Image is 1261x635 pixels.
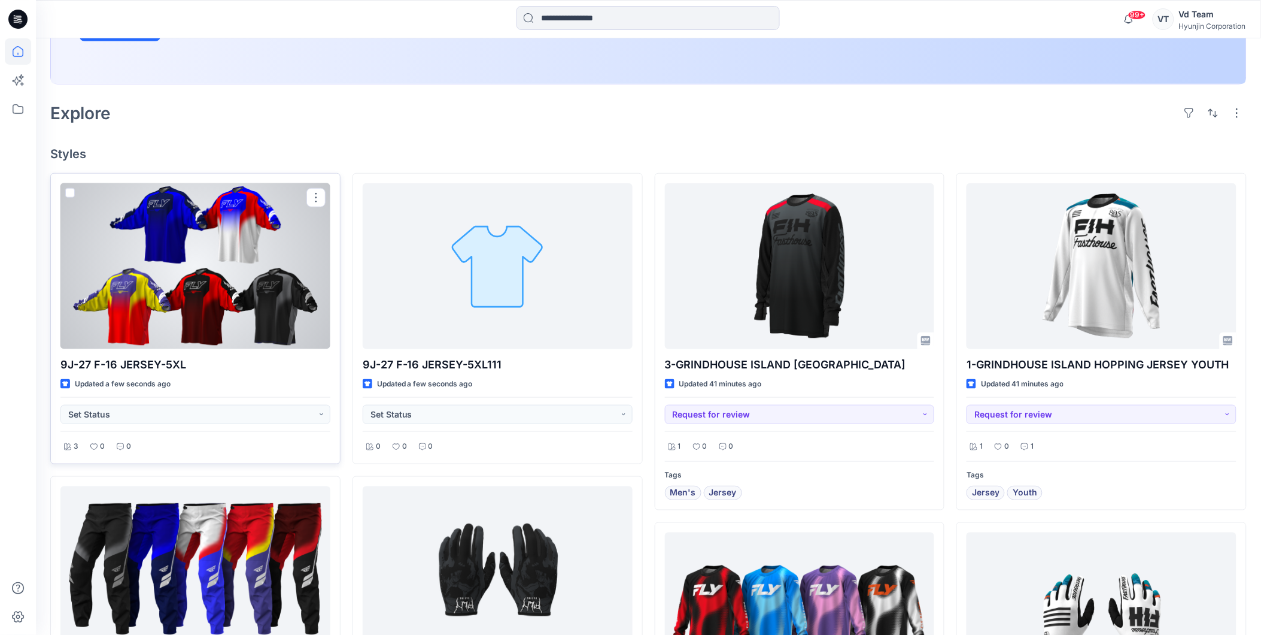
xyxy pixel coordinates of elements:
a: 9J-27 F-16 JERSEY-5XL111 [363,183,633,349]
span: Jersey [709,486,737,500]
div: Vd Team [1179,7,1246,22]
p: Updated 41 minutes ago [679,378,762,391]
p: 1 [980,440,983,453]
p: 0 [429,440,433,453]
p: Updated 41 minutes ago [981,378,1064,391]
p: Updated a few seconds ago [377,378,473,391]
span: Men's [670,486,696,500]
p: 0 [376,440,381,453]
span: Jersey [972,486,999,500]
p: 0 [729,440,734,453]
p: Updated a few seconds ago [75,378,171,391]
p: 9J-27 F-16 JERSEY-5XL111 [363,356,633,373]
span: 99+ [1128,10,1146,20]
p: Tags [967,469,1236,482]
span: Youth [1013,486,1037,500]
p: 1 [678,440,681,453]
div: Hyunjin Corporation [1179,22,1246,31]
div: VT [1153,8,1174,30]
p: 1-GRINDHOUSE ISLAND HOPPING JERSEY YOUTH [967,356,1236,373]
a: 9J-27 F-16 JERSEY-5XL [60,183,330,349]
a: 1-GRINDHOUSE ISLAND HOPPING JERSEY YOUTH [967,183,1236,349]
p: 0 [126,440,131,453]
p: 3-GRINDHOUSE ISLAND [GEOGRAPHIC_DATA] [665,356,935,373]
p: 0 [1004,440,1009,453]
p: 0 [100,440,105,453]
p: 1 [1031,440,1034,453]
p: Tags [665,469,935,482]
p: 9J-27 F-16 JERSEY-5XL [60,356,330,373]
h2: Explore [50,104,111,123]
h4: Styles [50,147,1247,161]
p: 0 [703,440,707,453]
p: 0 [402,440,407,453]
p: 3 [74,440,78,453]
a: 3-GRINDHOUSE ISLAND HOPPING JERSEY [665,183,935,349]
